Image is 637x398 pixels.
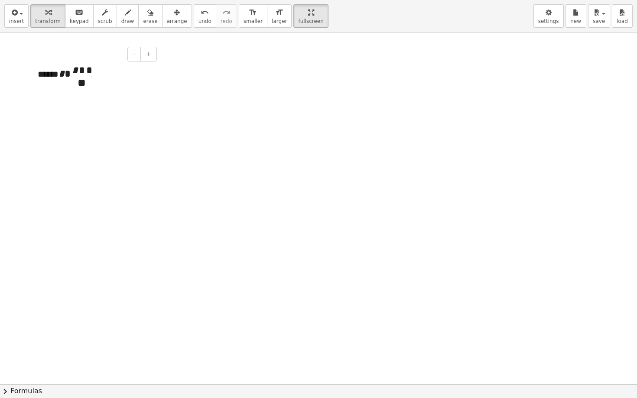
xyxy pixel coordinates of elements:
[293,4,328,28] button: fullscreen
[65,4,94,28] button: keyboardkeypad
[538,18,559,24] span: settings
[9,18,24,24] span: insert
[298,18,323,24] span: fullscreen
[201,7,209,18] i: undo
[612,4,633,28] button: load
[138,4,162,28] button: erase
[244,18,263,24] span: smaller
[143,18,157,24] span: erase
[570,18,581,24] span: new
[30,4,65,28] button: transform
[75,7,83,18] i: keyboard
[98,18,112,24] span: scrub
[216,4,237,28] button: redoredo
[133,50,135,57] span: -
[565,4,586,28] button: new
[167,18,187,24] span: arrange
[617,18,628,24] span: load
[127,47,141,61] button: -
[275,7,283,18] i: format_size
[93,4,117,28] button: scrub
[117,4,139,28] button: draw
[194,4,216,28] button: undoundo
[239,4,267,28] button: format_sizesmaller
[121,18,134,24] span: draw
[198,18,211,24] span: undo
[588,4,610,28] button: save
[140,47,157,61] button: +
[70,18,89,24] span: keypad
[533,4,564,28] button: settings
[267,4,292,28] button: format_sizelarger
[272,18,287,24] span: larger
[162,4,192,28] button: arrange
[222,7,231,18] i: redo
[249,7,257,18] i: format_size
[4,4,29,28] button: insert
[221,18,232,24] span: redo
[146,50,151,57] span: +
[593,18,605,24] span: save
[35,18,61,24] span: transform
